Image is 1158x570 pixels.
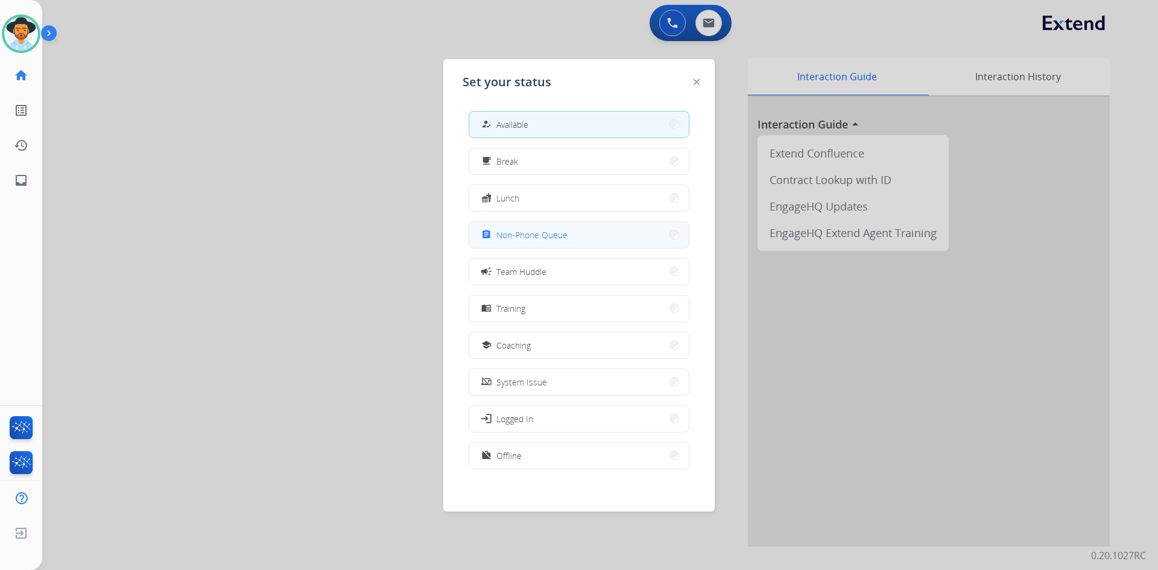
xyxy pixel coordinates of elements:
[463,74,551,90] span: Set your status
[469,112,689,138] button: Available
[469,369,689,395] button: System Issue
[496,339,531,352] span: Coaching
[481,193,492,203] mat-icon: fastfood
[694,79,700,85] img: close-button
[481,230,492,240] mat-icon: assignment
[14,68,28,83] mat-icon: home
[496,229,568,241] span: Non-Phone Queue
[14,103,28,118] mat-icon: list_alt
[481,340,492,350] mat-icon: school
[496,376,547,388] span: System Issue
[469,332,689,358] button: Coaching
[4,17,38,51] img: avatar
[1091,548,1146,563] p: 0.20.1027RC
[496,449,522,462] span: Offline
[496,413,533,425] span: Logged In
[481,303,492,314] mat-icon: menu_book
[496,192,519,204] span: Lunch
[469,259,689,285] button: Team Huddle
[480,265,492,277] mat-icon: campaign
[481,119,492,130] mat-icon: how_to_reg
[469,185,689,211] button: Lunch
[480,413,492,425] mat-icon: login
[496,302,525,315] span: Training
[496,155,518,168] span: Break
[469,222,689,248] button: Non-Phone Queue
[496,265,546,278] span: Team Huddle
[14,173,28,188] mat-icon: inbox
[469,148,689,174] button: Break
[469,406,689,432] button: Logged In
[469,296,689,321] button: Training
[481,156,492,166] mat-icon: free_breakfast
[481,451,492,461] mat-icon: work_off
[496,118,528,131] span: Available
[469,443,689,469] button: Offline
[14,138,28,153] mat-icon: history
[481,377,492,387] mat-icon: phonelink_off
